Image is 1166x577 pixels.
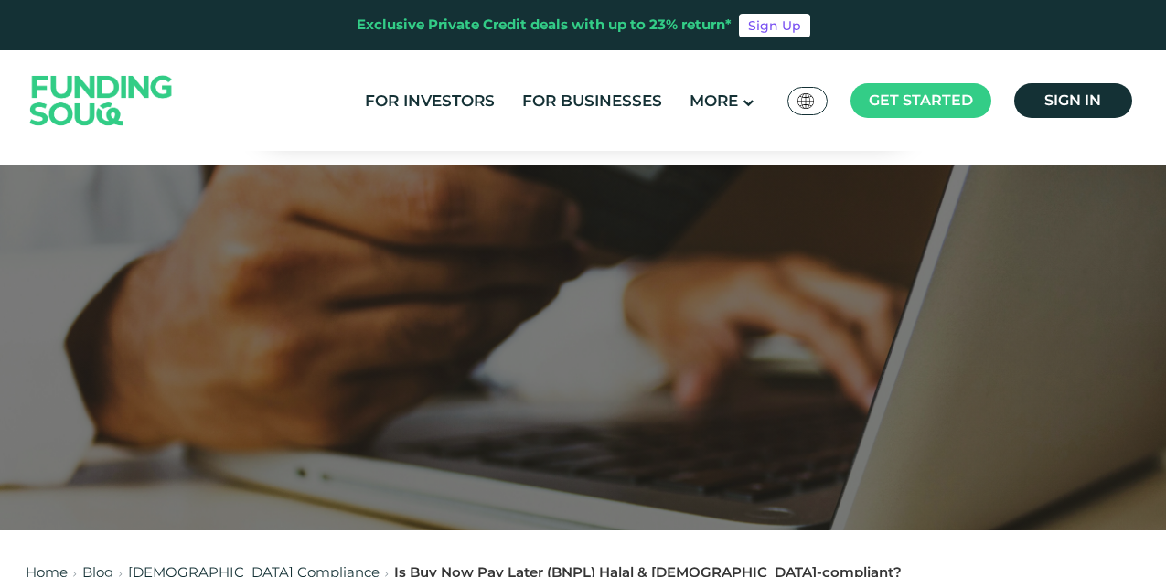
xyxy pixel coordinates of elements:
[357,15,732,36] div: Exclusive Private Credit deals with up to 23% return*
[690,91,738,110] span: More
[1044,91,1101,109] span: Sign in
[518,86,667,116] a: For Businesses
[739,14,810,37] a: Sign Up
[12,54,191,146] img: Logo
[360,86,499,116] a: For Investors
[1014,83,1132,118] a: Sign in
[869,91,973,109] span: Get started
[797,93,814,109] img: SA Flag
